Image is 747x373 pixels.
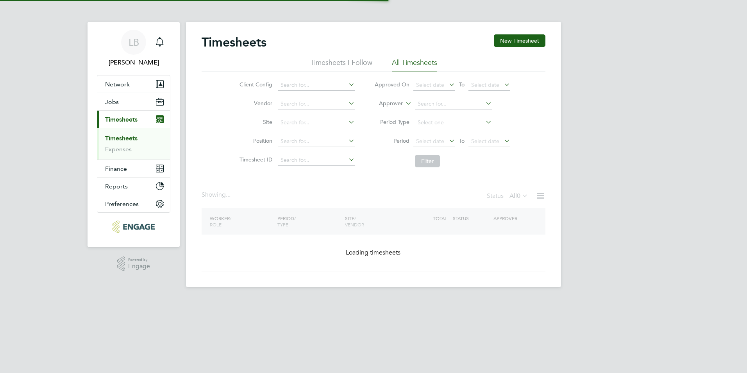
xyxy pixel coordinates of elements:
input: Search for... [278,117,355,128]
button: Network [97,75,170,93]
label: Timesheet ID [237,156,272,163]
div: Status [487,191,530,202]
li: All Timesheets [392,58,437,72]
div: Showing [202,191,232,199]
input: Search for... [278,136,355,147]
span: Network [105,81,130,88]
label: Site [237,118,272,126]
input: Search for... [278,155,355,166]
button: Timesheets [97,111,170,128]
button: Filter [415,155,440,167]
span: 0 [517,192,520,200]
span: Engage [128,263,150,270]
li: Timesheets I Follow [310,58,372,72]
label: Approver [368,100,403,108]
span: To [457,136,467,146]
label: All [509,192,528,200]
button: Finance [97,160,170,177]
h2: Timesheets [202,34,266,50]
label: Approved On [374,81,409,88]
input: Search for... [278,80,355,91]
div: Timesheets [97,128,170,160]
span: Finance [105,165,127,172]
span: ... [226,191,231,199]
span: Preferences [105,200,139,208]
span: Jobs [105,98,119,106]
input: Search for... [278,99,355,109]
span: Select date [416,81,444,88]
span: Timesheets [105,116,138,123]
a: LB[PERSON_NAME] [97,30,170,67]
span: Powered by [128,256,150,263]
nav: Main navigation [88,22,180,247]
label: Period Type [374,118,409,126]
input: Select one [415,117,492,128]
label: Client Config [237,81,272,88]
button: Reports [97,178,170,195]
label: Vendor [237,100,272,107]
label: Period [374,137,409,144]
button: New Timesheet [494,34,545,47]
span: Reports [105,183,128,190]
label: Position [237,137,272,144]
span: Lauren Bowron [97,58,170,67]
span: Select date [471,81,499,88]
input: Search for... [415,99,492,109]
button: Preferences [97,195,170,212]
img: pcrnet-logo-retina.png [113,221,154,233]
a: Powered byEngage [117,256,150,271]
a: Timesheets [105,134,138,142]
span: To [457,79,467,90]
span: LB [129,37,139,47]
a: Expenses [105,145,132,153]
span: Select date [416,138,444,145]
span: Select date [471,138,499,145]
a: Go to home page [97,221,170,233]
button: Jobs [97,93,170,110]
